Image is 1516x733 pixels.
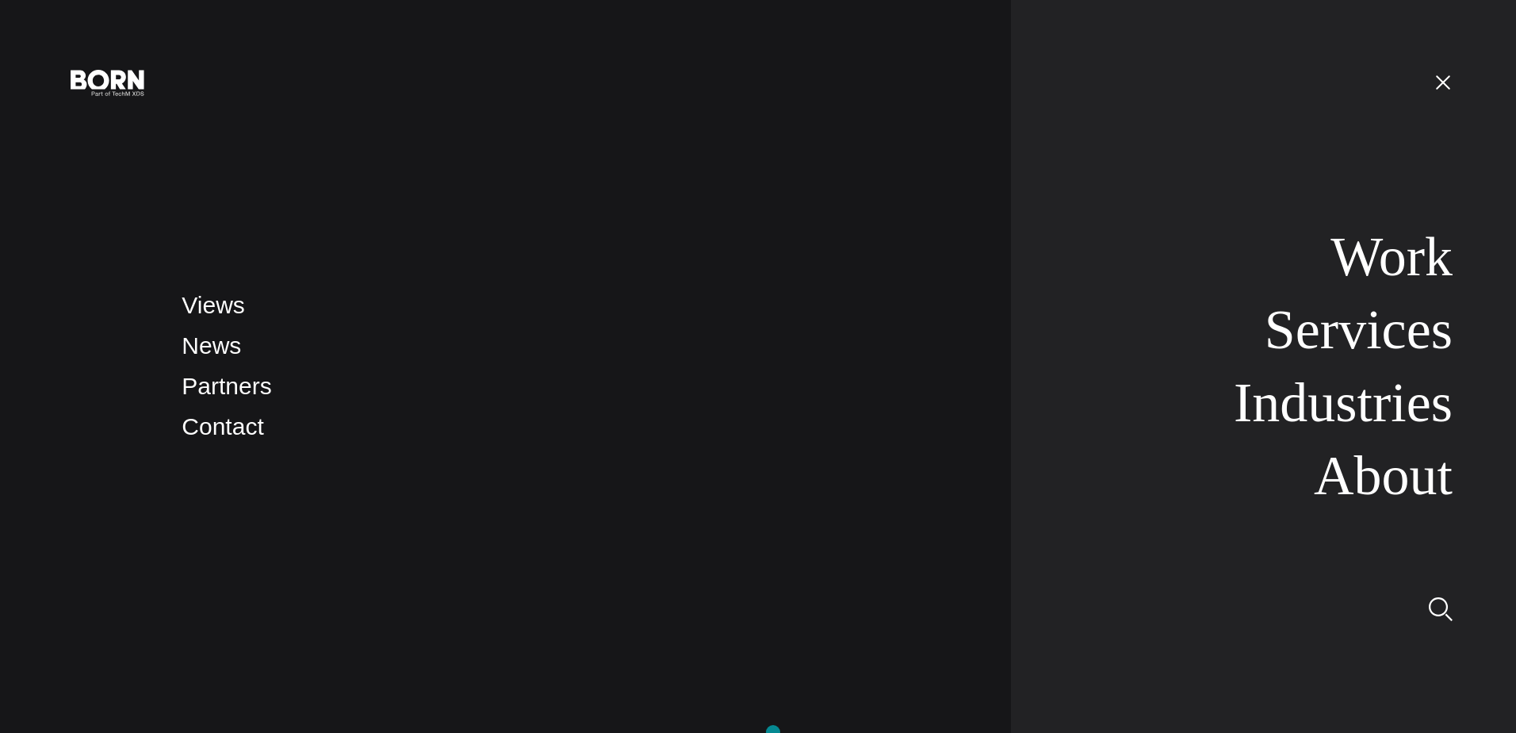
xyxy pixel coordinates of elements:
a: Services [1265,299,1453,360]
a: Contact [182,413,263,439]
a: News [182,332,241,359]
a: About [1314,445,1453,506]
img: Search [1429,597,1453,621]
button: Open [1424,65,1462,98]
a: Industries [1234,372,1453,433]
a: Partners [182,373,271,399]
a: Work [1330,226,1453,287]
a: Views [182,292,244,318]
